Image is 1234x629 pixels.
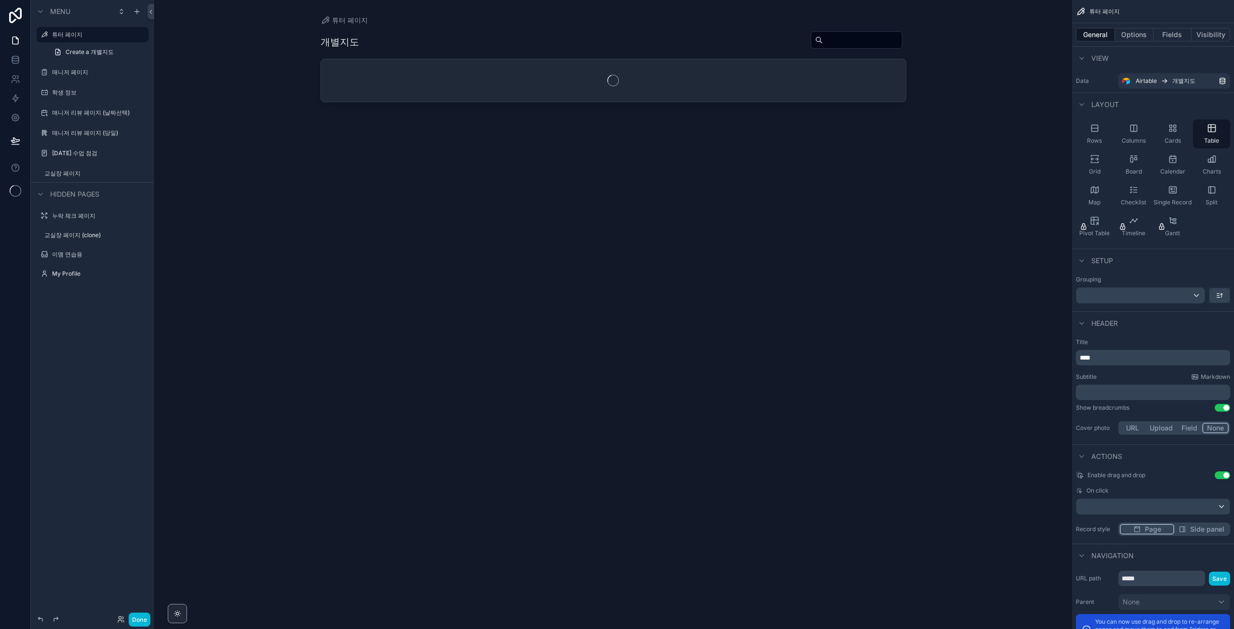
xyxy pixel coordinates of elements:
[1160,168,1185,175] span: Calendar
[1172,77,1195,85] span: 개별지도
[1115,150,1152,179] button: Board
[1145,524,1161,534] span: Page
[1076,276,1101,283] label: Grouping
[1202,423,1229,433] button: None
[66,48,114,56] span: Create a 개별지도
[1091,100,1119,109] span: Layout
[1122,137,1146,145] span: Columns
[1079,229,1110,237] span: Pivot Table
[1154,212,1191,241] button: Gantt
[1122,229,1145,237] span: Timeline
[52,251,147,258] label: 이맴 연습용
[1193,120,1230,148] button: Table
[44,170,147,177] label: 교실장 페이지
[129,613,150,627] button: Done
[1115,212,1152,241] button: Timeline
[1154,150,1191,179] button: Calendar
[1154,28,1192,41] button: Fields
[1115,28,1154,41] button: Options
[1177,423,1203,433] button: Field
[44,231,147,239] label: 교실장 페이지 (clone)
[1192,28,1230,41] button: Visibility
[1193,181,1230,210] button: Split
[1076,385,1230,400] div: scrollable content
[1191,373,1230,381] a: Markdown
[1123,597,1140,607] span: None
[50,7,70,16] span: Menu
[1076,404,1129,412] div: Show breadcrumbs
[52,149,147,157] label: [DATE] 수업 점검
[1091,319,1118,328] span: Header
[1121,199,1146,206] span: Checklist
[1076,350,1230,365] div: scrollable content
[1076,338,1230,346] label: Title
[1076,150,1113,179] button: Grid
[1126,168,1142,175] span: Board
[1076,598,1114,606] label: Parent
[1115,120,1152,148] button: Columns
[1088,199,1100,206] span: Map
[1203,168,1221,175] span: Charts
[1091,256,1113,266] span: Setup
[1165,229,1180,237] span: Gantt
[1154,199,1192,206] span: Single Record
[1076,212,1113,241] button: Pivot Table
[50,189,99,199] span: Hidden pages
[1118,594,1230,610] button: None
[1154,181,1191,210] button: Single Record
[52,109,147,117] label: 매니저 리뷰 페이지 (날짜선택)
[1076,424,1114,432] label: Cover photo
[1193,150,1230,179] button: Charts
[1165,137,1181,145] span: Cards
[1087,137,1102,145] span: Rows
[1087,471,1145,479] span: Enable drag and drop
[1206,199,1218,206] span: Split
[1076,28,1115,41] button: General
[1190,524,1224,534] span: Side panel
[1145,423,1177,433] button: Upload
[48,44,148,60] a: Create a 개별지도
[1091,551,1134,561] span: Navigation
[1118,73,1230,89] a: Airtable개별지도
[1201,373,1230,381] span: Markdown
[52,270,147,278] label: My Profile
[1076,525,1114,533] label: Record style
[1076,77,1114,85] label: Data
[1091,452,1122,461] span: Actions
[1076,373,1097,381] label: Subtitle
[52,31,143,39] label: 튜터 페이지
[1091,54,1109,63] span: View
[1136,77,1157,85] span: Airtable
[1089,168,1100,175] span: Grid
[52,129,147,137] label: 매니저 리뷰 페이지 (당일)
[1154,120,1191,148] button: Cards
[1076,575,1114,582] label: URL path
[1076,120,1113,148] button: Rows
[1089,8,1120,15] span: 튜터 페이지
[1086,487,1109,495] span: On click
[1120,423,1145,433] button: URL
[1115,181,1152,210] button: Checklist
[1122,77,1130,85] img: Airtable Logo
[1209,572,1230,586] button: Save
[52,212,147,220] label: 누락 체크 페이지
[1076,181,1113,210] button: Map
[52,68,147,76] label: 매니저 페이지
[52,89,147,96] label: 학생 정보
[1204,137,1219,145] span: Table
